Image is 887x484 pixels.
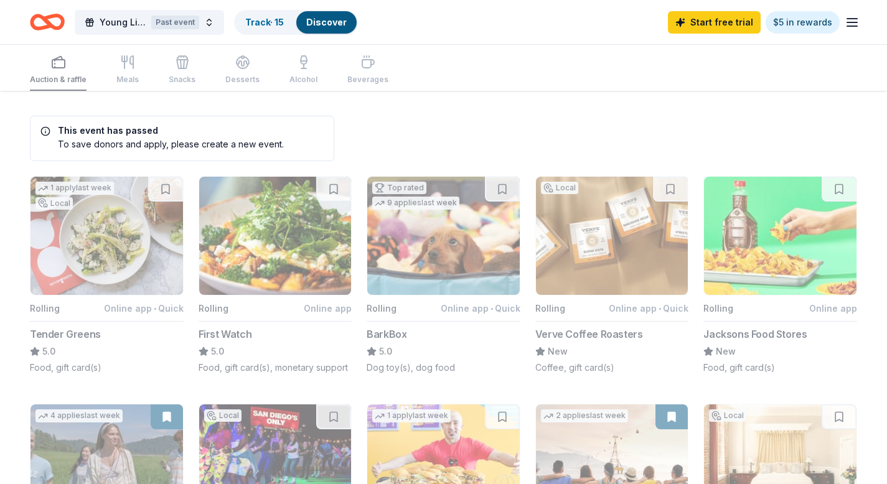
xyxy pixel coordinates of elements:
[30,7,65,37] a: Home
[75,10,224,35] button: Young Life Clovis BanquetPast event
[199,176,352,374] button: Image for First WatchRollingOnline appFirst Watch5.0Food, gift card(s), monetary support
[40,137,284,151] div: To save donors and apply, please create a new event.
[306,17,347,27] a: Discover
[535,176,689,374] button: Image for Verve Coffee RoastersLocalRollingOnline app•QuickVerve Coffee RoastersNewCoffee, gift c...
[245,17,284,27] a: Track· 15
[766,11,840,34] a: $5 in rewards
[367,176,520,374] button: Image for BarkBoxTop rated9 applieslast weekRollingOnline app•QuickBarkBox5.0Dog toy(s), dog food
[668,11,761,34] a: Start free trial
[100,15,146,30] span: Young Life Clovis Banquet
[703,176,857,374] button: Image for Jacksons Food StoresRollingOnline appJacksons Food StoresNewFood, gift card(s)
[151,16,199,29] div: Past event
[30,176,184,374] button: Image for Tender Greens1 applylast weekLocalRollingOnline app•QuickTender Greens5.0Food, gift car...
[40,126,284,135] h5: This event has passed
[234,10,358,35] button: Track· 15Discover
